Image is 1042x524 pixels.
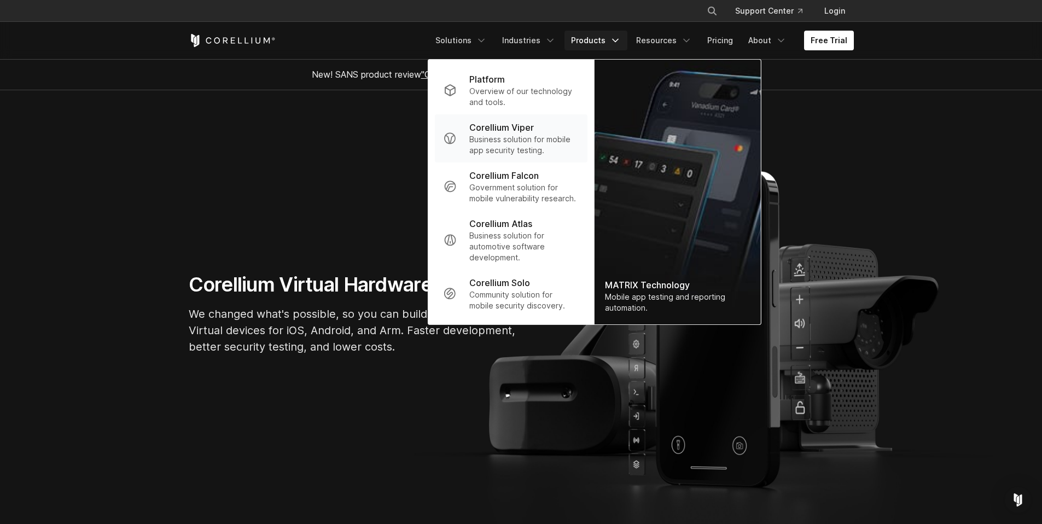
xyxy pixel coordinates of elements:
p: Platform [469,73,505,86]
p: Corellium Solo [469,276,530,289]
a: Solutions [429,31,493,50]
span: New! SANS product review now available. [312,69,731,80]
p: Overview of our technology and tools. [469,86,578,108]
div: Navigation Menu [429,31,854,50]
a: MATRIX Technology Mobile app testing and reporting automation. [594,60,760,324]
a: Corellium Solo Community solution for mobile security discovery. [434,270,587,318]
div: Mobile app testing and reporting automation. [605,292,749,313]
a: Resources [630,31,698,50]
a: Corellium Home [189,34,276,47]
a: Platform Overview of our technology and tools. [434,66,587,114]
div: MATRIX Technology [605,278,749,292]
a: Industries [496,31,562,50]
a: Free Trial [804,31,854,50]
a: Corellium Falcon Government solution for mobile vulnerability research. [434,162,587,211]
a: Login [816,1,854,21]
p: Corellium Atlas [469,217,532,230]
img: Matrix_WebNav_1x [594,60,760,324]
a: Corellium Viper Business solution for mobile app security testing. [434,114,587,162]
p: We changed what's possible, so you can build what's next. Virtual devices for iOS, Android, and A... [189,306,517,355]
div: Navigation Menu [694,1,854,21]
p: Community solution for mobile security discovery. [469,289,578,311]
div: Open Intercom Messenger [1005,487,1031,513]
p: Corellium Viper [469,121,534,134]
a: About [742,31,793,50]
p: Business solution for mobile app security testing. [469,134,578,156]
a: Products [564,31,627,50]
a: Pricing [701,31,740,50]
p: Corellium Falcon [469,169,539,182]
a: Support Center [726,1,811,21]
a: Corellium Atlas Business solution for automotive software development. [434,211,587,270]
p: Government solution for mobile vulnerability research. [469,182,578,204]
h1: Corellium Virtual Hardware [189,272,517,297]
p: Business solution for automotive software development. [469,230,578,263]
button: Search [702,1,722,21]
a: "Collaborative Mobile App Security Development and Analysis" [421,69,673,80]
